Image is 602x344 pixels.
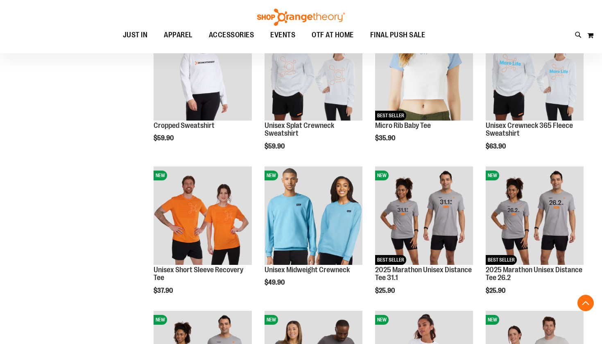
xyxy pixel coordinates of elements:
[154,287,174,294] span: $37.90
[362,26,434,45] a: FINAL PUSH SALE
[375,166,473,264] img: 2025 Marathon Unisex Distance Tee 31.1
[154,315,167,325] span: NEW
[154,22,251,121] a: Front of 2024 Q3 Balanced Basic Womens Cropped SweatshirtNEW
[154,171,167,180] span: NEW
[154,121,215,130] a: Cropped Sweatshirt
[154,134,175,142] span: $59.90
[375,255,406,265] span: BEST SELLER
[375,111,406,121] span: BEST SELLER
[156,26,201,45] a: APPAREL
[486,171,499,180] span: NEW
[265,22,362,120] img: Unisex Splat Crewneck Sweatshirt
[149,18,256,163] div: product
[486,315,499,325] span: NEW
[375,287,396,294] span: $25.90
[577,295,594,311] button: Back To Top
[201,26,263,45] a: ACCESSORIES
[312,26,354,44] span: OTF AT HOME
[256,9,346,26] img: Shop Orangetheory
[265,279,286,286] span: $49.90
[270,26,295,44] span: EVENTS
[164,26,192,44] span: APPAREL
[370,26,425,44] span: FINAL PUSH SALE
[115,26,156,44] a: JUST IN
[262,26,303,45] a: EVENTS
[265,166,362,264] img: Unisex Midweight Crewneck
[371,18,477,163] div: product
[260,18,367,171] div: product
[265,266,350,274] a: Unisex Midweight Crewneck
[375,22,473,121] a: Micro Rib Baby TeeNEWBEST SELLER
[154,22,251,120] img: Front of 2024 Q3 Balanced Basic Womens Cropped Sweatshirt
[375,134,396,142] span: $35.90
[482,162,588,315] div: product
[303,26,362,45] a: OTF AT HOME
[482,18,588,171] div: product
[123,26,148,44] span: JUST IN
[265,171,278,180] span: NEW
[154,266,243,282] a: Unisex Short Sleeve Recovery Tee
[486,166,584,266] a: 2025 Marathon Unisex Distance Tee 26.2NEWBEST SELLER
[265,315,278,325] span: NEW
[154,166,251,264] img: Unisex Short Sleeve Recovery Tee
[265,143,286,150] span: $59.90
[375,266,472,282] a: 2025 Marathon Unisex Distance Tee 31.1
[375,121,431,130] a: Micro Rib Baby Tee
[265,166,362,266] a: Unisex Midweight CrewneckNEW
[486,22,584,120] img: Unisex Crewneck 365 Fleece Sweatshirt
[486,255,517,265] span: BEST SELLER
[375,315,389,325] span: NEW
[265,121,334,138] a: Unisex Splat Crewneck Sweatshirt
[486,266,582,282] a: 2025 Marathon Unisex Distance Tee 26.2
[260,162,367,307] div: product
[375,22,473,120] img: Micro Rib Baby Tee
[371,162,477,315] div: product
[375,171,389,180] span: NEW
[149,162,256,315] div: product
[265,22,362,121] a: Unisex Splat Crewneck SweatshirtNEW
[375,166,473,266] a: 2025 Marathon Unisex Distance Tee 31.1NEWBEST SELLER
[209,26,254,44] span: ACCESSORIES
[486,121,573,138] a: Unisex Crewneck 365 Fleece Sweatshirt
[486,143,507,150] span: $63.90
[486,22,584,121] a: Unisex Crewneck 365 Fleece SweatshirtNEW
[486,166,584,264] img: 2025 Marathon Unisex Distance Tee 26.2
[154,166,251,266] a: Unisex Short Sleeve Recovery TeeNEW
[486,287,507,294] span: $25.90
